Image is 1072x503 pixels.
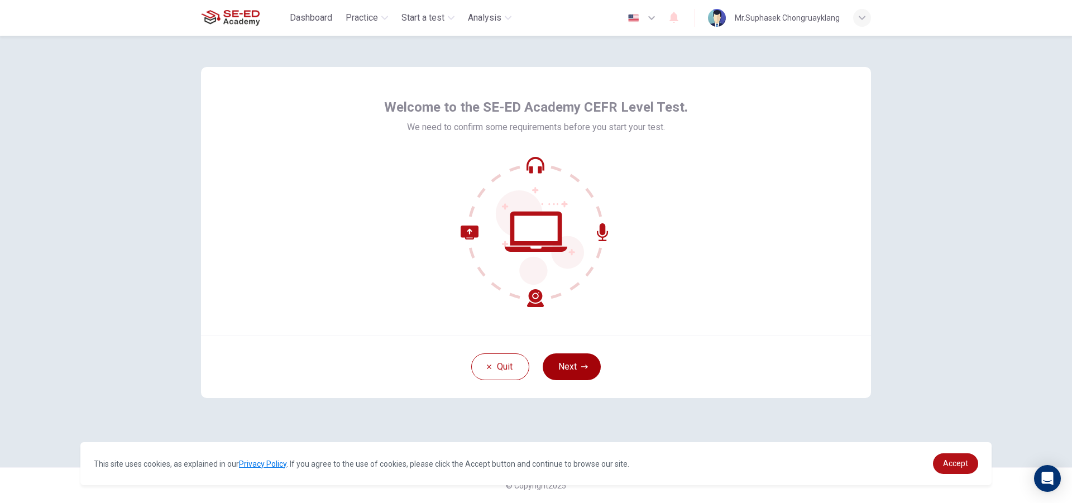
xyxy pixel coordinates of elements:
button: Next [543,353,601,380]
span: © Copyright 2025 [506,481,566,490]
button: Practice [341,8,393,28]
span: Practice [346,11,378,25]
a: SE-ED Academy logo [201,7,285,29]
button: Dashboard [285,8,337,28]
button: Start a test [397,8,459,28]
a: Privacy Policy [239,459,286,468]
span: We need to confirm some requirements before you start your test. [407,121,665,134]
span: Analysis [468,11,501,25]
span: Accept [943,459,968,468]
a: dismiss cookie message [933,453,978,474]
img: en [626,14,640,22]
span: Dashboard [290,11,332,25]
span: This site uses cookies, as explained in our . If you agree to the use of cookies, please click th... [94,459,629,468]
img: Profile picture [708,9,726,27]
div: Mr.Suphasek Chongruayklang [735,11,840,25]
img: SE-ED Academy logo [201,7,260,29]
button: Quit [471,353,529,380]
div: cookieconsent [80,442,992,485]
span: Welcome to the SE-ED Academy CEFR Level Test. [384,98,688,116]
div: Open Intercom Messenger [1034,465,1061,492]
span: Start a test [401,11,444,25]
button: Analysis [463,8,516,28]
